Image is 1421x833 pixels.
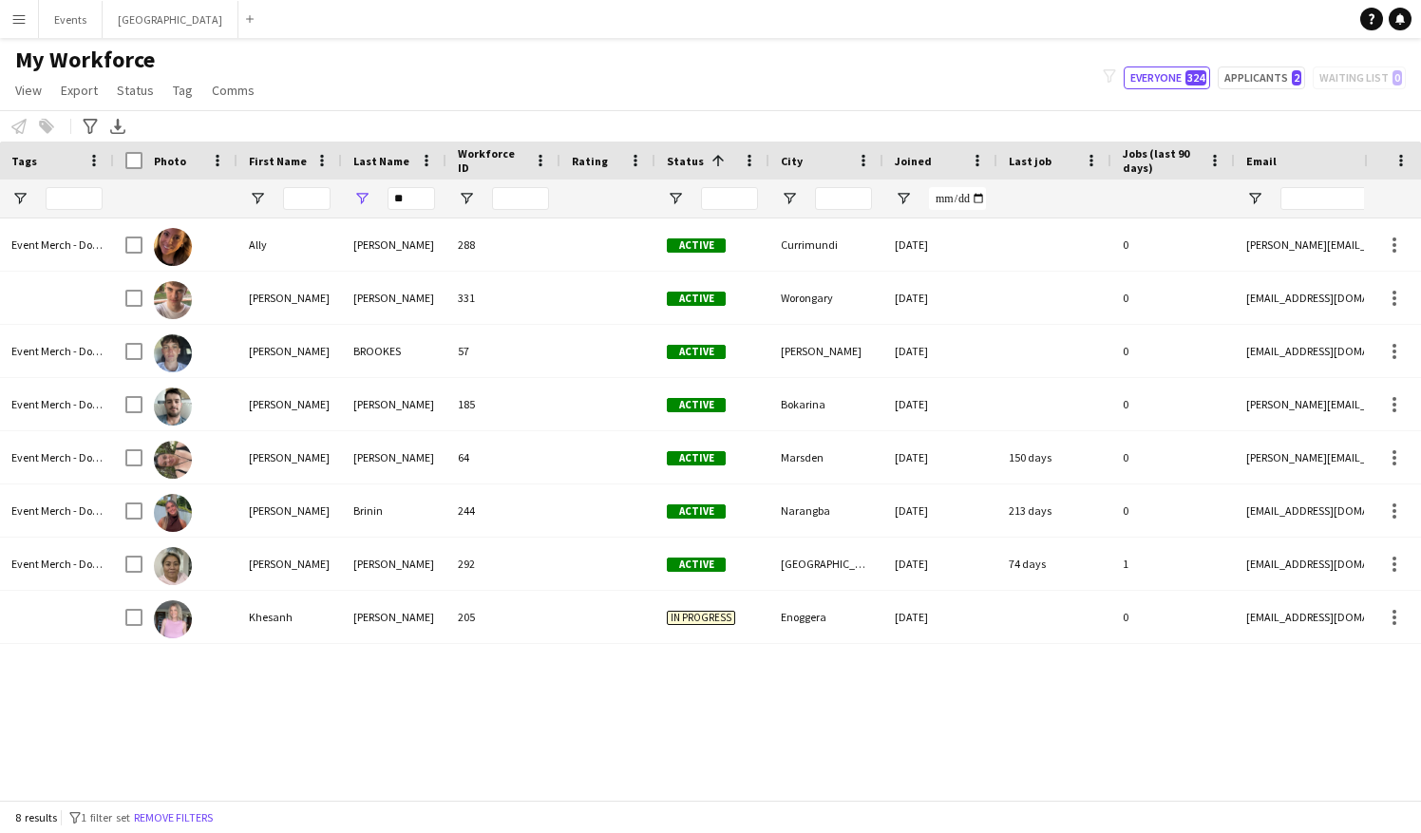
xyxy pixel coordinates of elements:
[492,187,549,210] input: Workforce ID Filter Input
[249,154,307,168] span: First Name
[39,1,103,38] button: Events
[769,538,883,590] div: [GEOGRAPHIC_DATA]
[342,484,446,537] div: Brinin
[81,810,130,824] span: 1 filter set
[1111,325,1235,377] div: 0
[769,272,883,324] div: Worongary
[815,187,872,210] input: City Filter Input
[237,538,342,590] div: [PERSON_NAME]
[667,504,726,519] span: Active
[106,115,129,138] app-action-btn: Export XLSX
[130,807,217,828] button: Remove filters
[154,154,186,168] span: Photo
[769,431,883,483] div: Marsden
[895,190,912,207] button: Open Filter Menu
[1123,146,1201,175] span: Jobs (last 90 days)
[1111,272,1235,324] div: 0
[1111,484,1235,537] div: 0
[667,345,726,359] span: Active
[237,484,342,537] div: [PERSON_NAME]
[109,78,161,103] a: Status
[997,431,1111,483] div: 150 days
[79,115,102,138] app-action-btn: Advanced filters
[8,78,49,103] a: View
[237,325,342,377] div: [PERSON_NAME]
[701,187,758,210] input: Status Filter Input
[446,431,560,483] div: 64
[342,591,446,643] div: [PERSON_NAME]
[883,538,997,590] div: [DATE]
[1111,218,1235,271] div: 0
[154,388,192,426] img: James Brock
[165,78,200,103] a: Tag
[173,82,193,99] span: Tag
[342,325,446,377] div: BROOKES
[667,190,684,207] button: Open Filter Menu
[667,154,704,168] span: Status
[11,154,37,168] span: Tags
[237,431,342,483] div: [PERSON_NAME]
[1111,591,1235,643] div: 0
[883,378,997,430] div: [DATE]
[1111,538,1235,590] div: 1
[929,187,986,210] input: Joined Filter Input
[769,591,883,643] div: Enoggera
[237,591,342,643] div: Khesanh
[1246,190,1263,207] button: Open Filter Menu
[883,431,997,483] div: [DATE]
[446,272,560,324] div: 331
[997,538,1111,590] div: 74 days
[1124,66,1210,89] button: Everyone324
[667,398,726,412] span: Active
[15,46,155,74] span: My Workforce
[11,190,28,207] button: Open Filter Menu
[997,484,1111,537] div: 213 days
[446,378,560,430] div: 185
[667,611,735,625] span: In progress
[781,190,798,207] button: Open Filter Menu
[883,272,997,324] div: [DATE]
[769,218,883,271] div: Currimundi
[883,325,997,377] div: [DATE]
[667,558,726,572] span: Active
[769,484,883,537] div: Narangba
[53,78,105,103] a: Export
[237,272,342,324] div: [PERSON_NAME]
[342,538,446,590] div: [PERSON_NAME]
[1111,431,1235,483] div: 0
[212,82,255,99] span: Comms
[458,146,526,175] span: Workforce ID
[1009,154,1052,168] span: Last job
[342,431,446,483] div: [PERSON_NAME]
[103,1,238,38] button: [GEOGRAPHIC_DATA]
[446,218,560,271] div: 288
[446,484,560,537] div: 244
[1218,66,1305,89] button: Applicants2
[769,378,883,430] div: Bokarina
[388,187,435,210] input: Last Name Filter Input
[342,378,446,430] div: [PERSON_NAME]
[458,190,475,207] button: Open Filter Menu
[154,281,192,319] img: Ari Browne
[154,334,192,372] img: Jacob BROOKES
[342,272,446,324] div: [PERSON_NAME]
[249,190,266,207] button: Open Filter Menu
[154,441,192,479] img: Kyleigh BROWN-LOLOHEA
[1246,154,1277,168] span: Email
[1185,70,1206,85] span: 324
[883,218,997,271] div: [DATE]
[237,378,342,430] div: [PERSON_NAME]
[1292,70,1301,85] span: 2
[572,154,608,168] span: Rating
[154,228,192,266] img: Ally Bracco
[883,484,997,537] div: [DATE]
[15,82,42,99] span: View
[117,82,154,99] span: Status
[883,591,997,643] div: [DATE]
[46,187,103,210] input: Tags Filter Input
[446,325,560,377] div: 57
[769,325,883,377] div: [PERSON_NAME]
[1111,378,1235,430] div: 0
[667,451,726,465] span: Active
[353,154,409,168] span: Last Name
